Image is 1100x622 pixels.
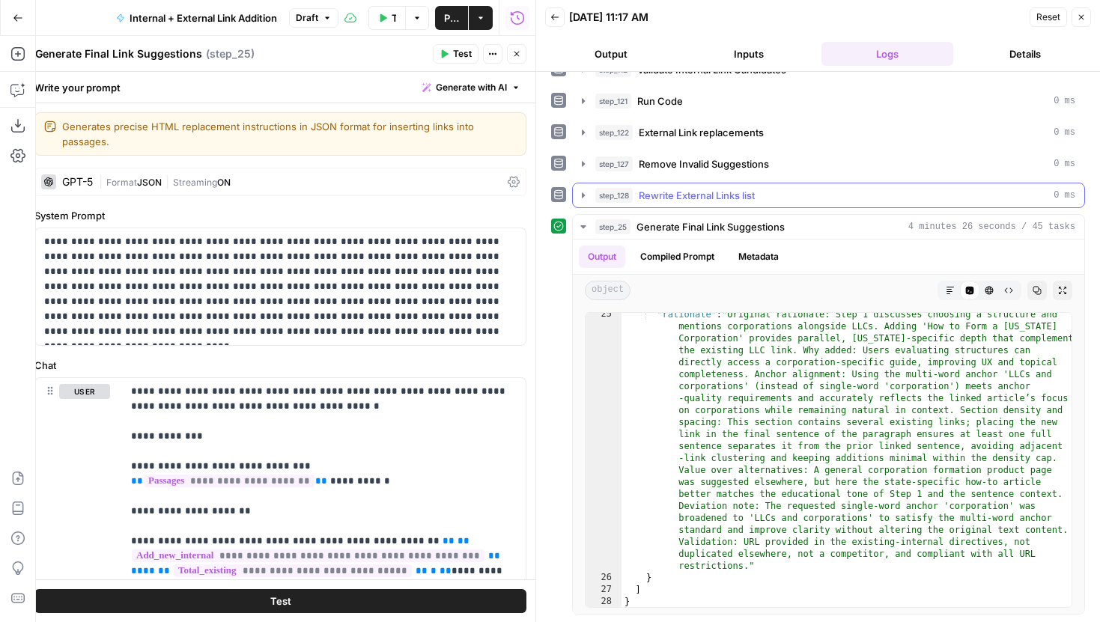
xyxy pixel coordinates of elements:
div: 25 [586,308,622,572]
button: Output [545,42,677,66]
button: Details [959,42,1091,66]
span: Test [270,594,291,609]
button: 4 minutes 26 seconds / 45 tasks [573,215,1084,239]
button: Publish [435,6,468,30]
span: Format [106,177,137,188]
textarea: Generate Final Link Suggestions [35,46,202,61]
button: Inputs [683,42,815,66]
span: JSON [137,177,162,188]
span: step_122 [595,125,633,140]
span: Publish [444,10,459,25]
div: 28 [586,596,622,608]
span: | [162,174,173,189]
span: Run Code [637,94,683,109]
button: 0 ms [573,121,1084,144]
button: 0 ms [573,152,1084,176]
span: | [99,174,106,189]
span: Generate Final Link Suggestions [636,219,785,234]
span: 0 ms [1054,189,1075,202]
button: Draft [289,8,338,28]
button: Generate with AI [416,78,526,97]
span: Rewrite External Links list [639,188,755,203]
button: user [59,384,110,399]
span: Generate with AI [436,81,507,94]
span: Remove Invalid Suggestions [639,156,769,171]
label: System Prompt [34,208,526,223]
div: 27 [586,584,622,596]
button: Test [34,589,526,613]
span: Test Workflow [392,10,396,25]
span: object [585,281,630,300]
button: Test [433,44,478,64]
span: Test [453,47,472,61]
textarea: Generates precise HTML replacement instructions in JSON format for inserting links into passages. [62,119,517,149]
button: Metadata [729,246,788,268]
span: Reset [1036,10,1060,24]
div: GPT-5 [62,177,93,187]
span: 0 ms [1054,94,1075,108]
button: 0 ms [573,89,1084,113]
div: Write your prompt [25,72,535,103]
span: step_128 [595,188,633,203]
span: External Link replacements [639,125,764,140]
span: 4 minutes 26 seconds / 45 tasks [908,220,1075,234]
span: 0 ms [1054,157,1075,171]
span: Draft [296,11,318,25]
span: Internal + External Link Addition [130,10,277,25]
button: 0 ms [573,183,1084,207]
button: Compiled Prompt [631,246,723,268]
button: Test Workflow [368,6,405,30]
button: Logs [821,42,953,66]
label: Chat [34,358,526,373]
span: 0 ms [1054,126,1075,139]
div: 4 minutes 26 seconds / 45 tasks [573,240,1084,614]
span: ( step_25 ) [206,46,255,61]
button: Internal + External Link Addition [107,6,286,30]
span: ON [217,177,231,188]
div: 26 [586,572,622,584]
span: step_25 [595,219,630,234]
span: step_127 [595,156,633,171]
span: step_121 [595,94,631,109]
span: Streaming [173,177,217,188]
button: Output [579,246,625,268]
button: Reset [1030,7,1067,27]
